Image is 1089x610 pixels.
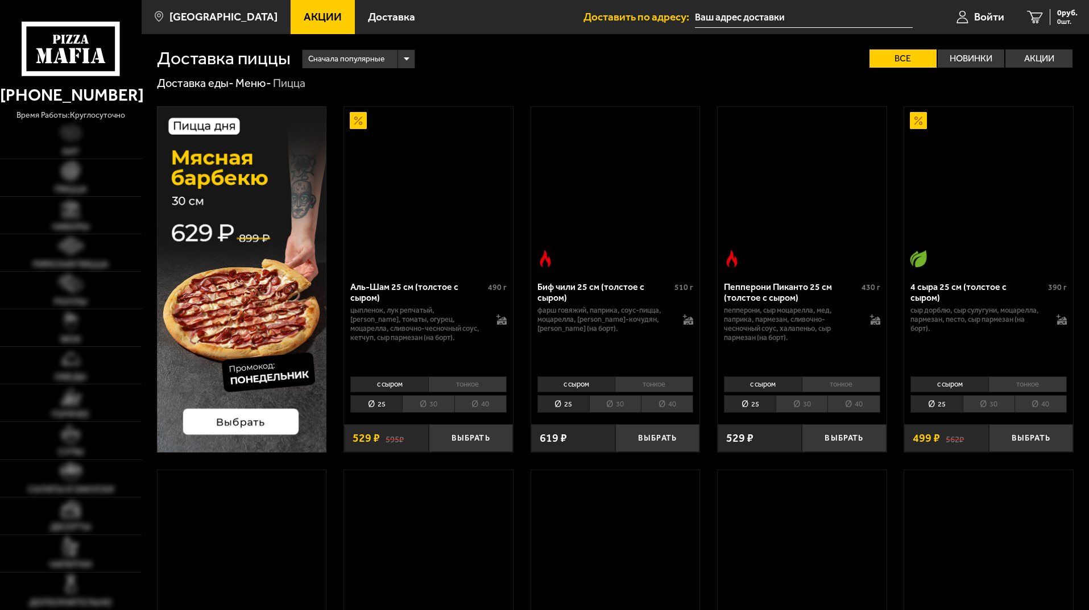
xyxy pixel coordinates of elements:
span: Напитки [49,560,92,569]
span: Супы [58,447,84,457]
span: Десерты [50,522,91,532]
span: 499 ₽ [913,433,940,444]
span: Римская пицца [33,260,108,269]
span: Салаты и закуски [28,485,114,494]
span: 619 ₽ [540,433,567,444]
li: 40 [1015,395,1067,413]
span: 0 руб. [1057,9,1078,17]
img: Вегетарианское блюдо [910,250,927,267]
input: Ваш адрес доставки [695,7,913,28]
li: 25 [537,395,589,413]
a: Меню- [235,76,271,90]
li: с сыром [724,376,802,392]
button: Выбрать [615,424,699,452]
span: [GEOGRAPHIC_DATA] [169,11,278,22]
li: с сыром [350,376,428,392]
span: Сначала популярные [308,48,384,70]
li: с сыром [910,376,988,392]
li: тонкое [988,376,1067,392]
p: цыпленок, лук репчатый, [PERSON_NAME], томаты, огурец, моцарелла, сливочно-чесночный соус, кетчуп... [350,306,485,342]
li: с сыром [537,376,615,392]
span: Войти [974,11,1004,22]
div: Пицца [273,76,305,91]
button: Выбрать [429,424,513,452]
a: АкционныйВегетарианское блюдо4 сыра 25 см (толстое с сыром) [904,107,1073,273]
span: Роллы [54,297,87,306]
span: 390 г [1048,283,1067,292]
span: Пицца [55,185,86,194]
li: 40 [641,395,693,413]
span: Акции [304,11,342,22]
button: Выбрать [989,424,1073,452]
div: Биф чили 25 см (толстое с сыром) [537,281,672,303]
s: 562 ₽ [946,433,964,444]
span: 529 ₽ [726,433,753,444]
li: 25 [350,395,402,413]
span: Обеды [55,372,86,381]
li: 25 [724,395,776,413]
a: Доставка еды- [157,76,234,90]
img: Акционный [910,112,927,129]
li: 30 [776,395,827,413]
label: Все [869,49,937,68]
li: тонкое [428,376,507,392]
span: 490 г [488,283,507,292]
p: пепперони, сыр Моцарелла, мед, паприка, пармезан, сливочно-чесночный соус, халапеньо, сыр пармеза... [724,306,859,342]
li: тонкое [802,376,880,392]
img: Острое блюдо [537,250,554,267]
p: сыр дорблю, сыр сулугуни, моцарелла, пармезан, песто, сыр пармезан (на борт). [910,306,1045,333]
a: Острое блюдоПепперони Пиканто 25 см (толстое с сыром) [718,107,887,273]
li: 30 [402,395,454,413]
span: 430 г [862,283,880,292]
span: 510 г [674,283,693,292]
img: Акционный [350,112,367,129]
label: Новинки [938,49,1005,68]
li: 30 [963,395,1015,413]
div: 4 сыра 25 см (толстое с сыром) [910,281,1045,303]
span: 529 ₽ [353,433,380,444]
img: Острое блюдо [723,250,740,267]
span: Дополнительно [29,598,112,607]
h1: Доставка пиццы [157,49,291,68]
div: Пепперони Пиканто 25 см (толстое с сыром) [724,281,859,303]
span: WOK [60,335,81,344]
span: Доставка [368,11,415,22]
button: Выбрать [802,424,886,452]
span: Горячее [52,410,89,419]
span: 0 шт. [1057,18,1078,25]
a: Острое блюдоБиф чили 25 см (толстое с сыром) [531,107,700,273]
label: Акции [1005,49,1073,68]
span: Хит [62,147,80,156]
li: тонкое [615,376,693,392]
li: 25 [910,395,962,413]
s: 595 ₽ [386,433,404,444]
p: фарш говяжий, паприка, соус-пицца, моцарелла, [PERSON_NAME]-кочудян, [PERSON_NAME] (на борт). [537,306,672,333]
span: Доставить по адресу: [583,11,695,22]
li: 40 [454,395,507,413]
span: Наборы [52,222,89,231]
div: Аль-Шам 25 см (толстое с сыром) [350,281,485,303]
li: 40 [827,395,880,413]
a: АкционныйАль-Шам 25 см (толстое с сыром) [344,107,513,273]
li: 30 [589,395,641,413]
